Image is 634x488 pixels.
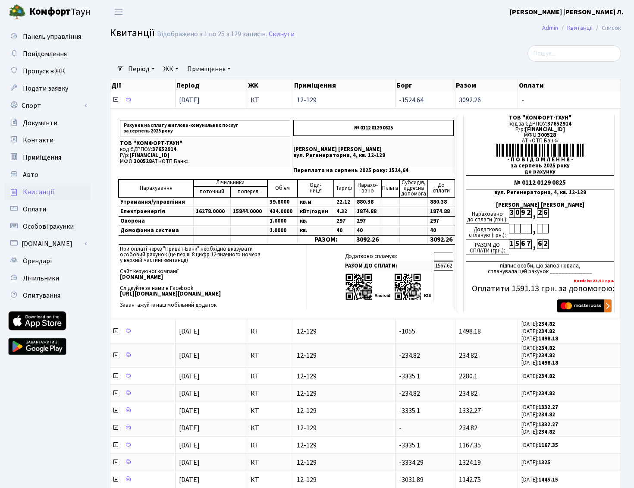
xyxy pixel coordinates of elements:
[152,145,176,153] span: 37652914
[176,79,247,91] th: Період
[119,216,194,226] td: Охорона
[521,441,558,449] small: [DATE]:
[4,28,91,45] a: Панель управління
[119,179,194,197] td: Нарахування
[537,239,543,249] div: 6
[538,428,555,436] b: 234.82
[526,239,531,249] div: 7
[4,80,91,97] a: Подати заявку
[521,421,558,428] small: [DATE]:
[23,222,74,231] span: Особові рахунки
[4,166,91,183] a: Авто
[459,327,481,336] span: 1498.18
[567,23,593,32] a: Квитанції
[459,95,481,105] span: 3092.26
[23,274,59,283] span: Лічильники
[120,147,290,152] p: код ЄДРПОУ:
[297,407,392,414] span: 12-129
[120,153,290,158] p: Р/р:
[267,179,298,197] td: Об'єм
[399,95,424,105] span: -1524.64
[29,5,71,19] b: Комфорт
[297,476,392,483] span: 12-129
[4,63,91,80] a: Пропуск в ЖК
[247,79,293,91] th: ЖК
[538,441,558,449] b: 1167.35
[179,475,200,485] span: [DATE]
[110,25,155,41] span: Квитанції
[4,235,91,252] a: [DOMAIN_NAME]
[23,153,61,162] span: Приміщення
[4,201,91,218] a: Оплати
[455,79,518,91] th: Разом
[459,389,477,398] span: 234.82
[466,175,614,189] div: № 0112 0129 0825
[526,208,531,218] div: 2
[179,372,200,381] span: [DATE]
[466,202,614,208] div: [PERSON_NAME] [PERSON_NAME]
[538,359,558,367] b: 1498.18
[466,239,509,255] div: РАЗОМ ДО СПЛАТИ (грн.):
[297,328,392,335] span: 12-129
[118,245,307,310] td: При оплаті через "Приват-Банк" необхідно вказувати особовий рахунок (це перші 8 цифр 12-значного ...
[521,327,555,335] small: [DATE]:
[267,197,298,207] td: 39.8000
[267,207,298,216] td: 434.0000
[251,328,289,335] span: КТ
[251,442,289,449] span: КТ
[399,458,424,467] span: -3334.29
[510,7,624,17] a: [PERSON_NAME] [PERSON_NAME] Л.
[23,205,46,214] span: Оплати
[120,290,221,298] b: [URL][DOMAIN_NAME][DOMAIN_NAME]
[251,407,289,414] span: КТ
[399,389,420,398] span: -234.82
[466,190,614,195] div: вул. Регенераторна, 4, кв. 12-129
[110,79,176,91] th: Дії
[538,327,555,335] b: 234.82
[521,97,617,104] span: -
[298,197,334,207] td: кв.м
[4,183,91,201] a: Квитанції
[459,441,481,450] span: 1167.35
[4,45,91,63] a: Повідомлення
[531,239,537,249] div: ,
[354,235,381,244] td: 3092.26
[129,151,169,159] span: [FINANCIAL_ID]
[179,458,200,467] span: [DATE]
[157,30,267,38] div: Відображено з 1 по 25 з 129 записів.
[521,320,555,328] small: [DATE]:
[538,344,555,352] b: 234.82
[194,179,267,186] td: Лічильники
[29,5,91,19] span: Таун
[538,352,555,359] b: 234.82
[230,207,267,216] td: 15844.0000
[4,252,91,270] a: Орендарі
[23,170,38,179] span: Авто
[4,149,91,166] a: Приміщення
[23,256,52,266] span: Орендарі
[428,197,455,207] td: 880.38
[354,207,381,216] td: 1874.88
[466,157,614,163] div: - П О В І Д О М Л Е Н Н Я -
[521,372,555,380] small: [DATE]:
[298,226,334,235] td: кв.
[521,476,558,484] small: [DATE]:
[543,239,548,249] div: 2
[399,441,420,450] span: -3335.1
[4,270,91,287] a: Лічильники
[547,120,571,128] span: 37652914
[515,239,520,249] div: 5
[251,476,289,483] span: КТ
[521,411,555,419] small: [DATE]:
[538,411,555,419] b: 234.82
[251,352,289,359] span: КТ
[515,208,520,218] div: 0
[120,120,290,136] p: Рахунок на сплату житлово-комунальних послуг за серпень 2025 року
[194,207,230,216] td: 16278.0000
[120,159,290,164] p: МФО: АТ «ОТП Банк»
[297,373,392,380] span: 12-129
[521,352,555,359] small: [DATE]:
[520,208,526,218] div: 9
[428,179,455,197] td: До cплати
